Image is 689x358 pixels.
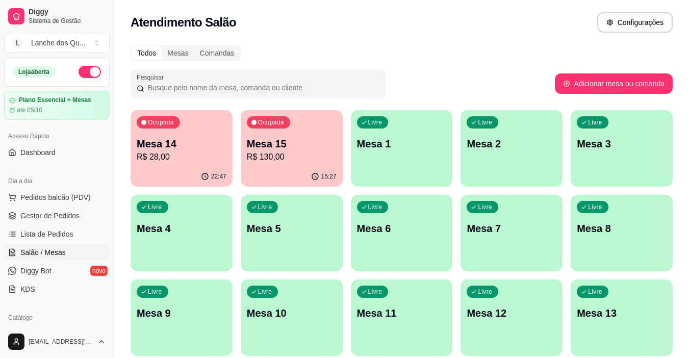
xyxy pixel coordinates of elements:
p: R$ 28,00 [137,151,226,163]
span: Gestor de Pedidos [20,211,80,221]
p: Mesa 3 [577,137,667,151]
div: Dia a dia [4,173,110,189]
p: Mesa 1 [357,137,447,151]
p: 22:47 [211,172,226,181]
p: Mesa 10 [247,306,337,320]
button: Configurações [597,12,673,33]
button: LivreMesa 9 [131,279,233,356]
p: Livre [588,118,602,126]
a: Salão / Mesas [4,244,110,261]
div: Loja aberta [13,66,55,78]
button: Select a team [4,33,110,53]
span: [EMAIL_ADDRESS][DOMAIN_NAME] [29,338,93,346]
button: OcupadaMesa 14R$ 28,0022:47 [131,110,233,187]
button: Alterar Status [79,66,101,78]
button: [EMAIL_ADDRESS][DOMAIN_NAME] [4,329,110,354]
p: Mesa 15 [247,137,337,151]
button: LivreMesa 5 [241,195,343,271]
p: Livre [478,118,492,126]
span: L [13,38,23,48]
input: Pesquisar [144,83,379,93]
article: até 05/10 [17,106,42,114]
p: Livre [478,203,492,211]
p: Mesa 6 [357,221,447,236]
p: Ocupada [148,118,174,126]
p: Mesa 9 [137,306,226,320]
p: Livre [368,203,382,211]
button: LivreMesa 7 [461,195,563,271]
a: Lista de Pedidos [4,226,110,242]
p: Mesa 4 [137,221,226,236]
button: LivreMesa 6 [351,195,453,271]
span: KDS [20,284,35,294]
div: Acesso Rápido [4,128,110,144]
button: LivreMesa 12 [461,279,563,356]
a: Gestor de Pedidos [4,208,110,224]
p: Livre [368,288,382,296]
p: Livre [258,203,272,211]
span: Pedidos balcão (PDV) [20,192,91,202]
button: LivreMesa 2 [461,110,563,187]
p: Mesa 14 [137,137,226,151]
a: Diggy Botnovo [4,263,110,279]
button: LivreMesa 11 [351,279,453,356]
a: Plano Essencial + Mesasaté 05/10 [4,91,110,120]
p: Livre [148,203,162,211]
button: LivreMesa 3 [571,110,673,187]
span: Salão / Mesas [20,247,66,258]
p: Mesa 8 [577,221,667,236]
p: R$ 130,00 [247,151,337,163]
div: Catálogo [4,310,110,326]
p: Livre [588,288,602,296]
span: Diggy Bot [20,266,52,276]
span: Dashboard [20,147,56,158]
button: LivreMesa 13 [571,279,673,356]
article: Plano Essencial + Mesas [19,96,91,104]
h2: Atendimento Salão [131,14,236,31]
p: Livre [478,288,492,296]
p: Ocupada [258,118,284,126]
button: Adicionar mesa ou comanda [555,73,673,94]
label: Pesquisar [137,73,167,82]
div: Todos [132,46,162,60]
p: Livre [588,203,602,211]
p: Mesa 13 [577,306,667,320]
p: 15:27 [321,172,337,181]
a: KDS [4,281,110,297]
a: DiggySistema de Gestão [4,4,110,29]
p: Mesa 5 [247,221,337,236]
p: Livre [258,288,272,296]
div: Comandas [194,46,240,60]
button: LivreMesa 1 [351,110,453,187]
p: Mesa 2 [467,137,556,151]
button: Pedidos balcão (PDV) [4,189,110,206]
a: Dashboard [4,144,110,161]
p: Livre [368,118,382,126]
button: LivreMesa 8 [571,195,673,271]
button: LivreMesa 10 [241,279,343,356]
div: Mesas [162,46,194,60]
p: Mesa 7 [467,221,556,236]
span: Sistema de Gestão [29,17,106,25]
span: Diggy [29,8,106,17]
div: Lanche dos Qu ... [31,38,86,48]
p: Livre [148,288,162,296]
p: Mesa 12 [467,306,556,320]
button: LivreMesa 4 [131,195,233,271]
p: Mesa 11 [357,306,447,320]
span: Lista de Pedidos [20,229,73,239]
button: OcupadaMesa 15R$ 130,0015:27 [241,110,343,187]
